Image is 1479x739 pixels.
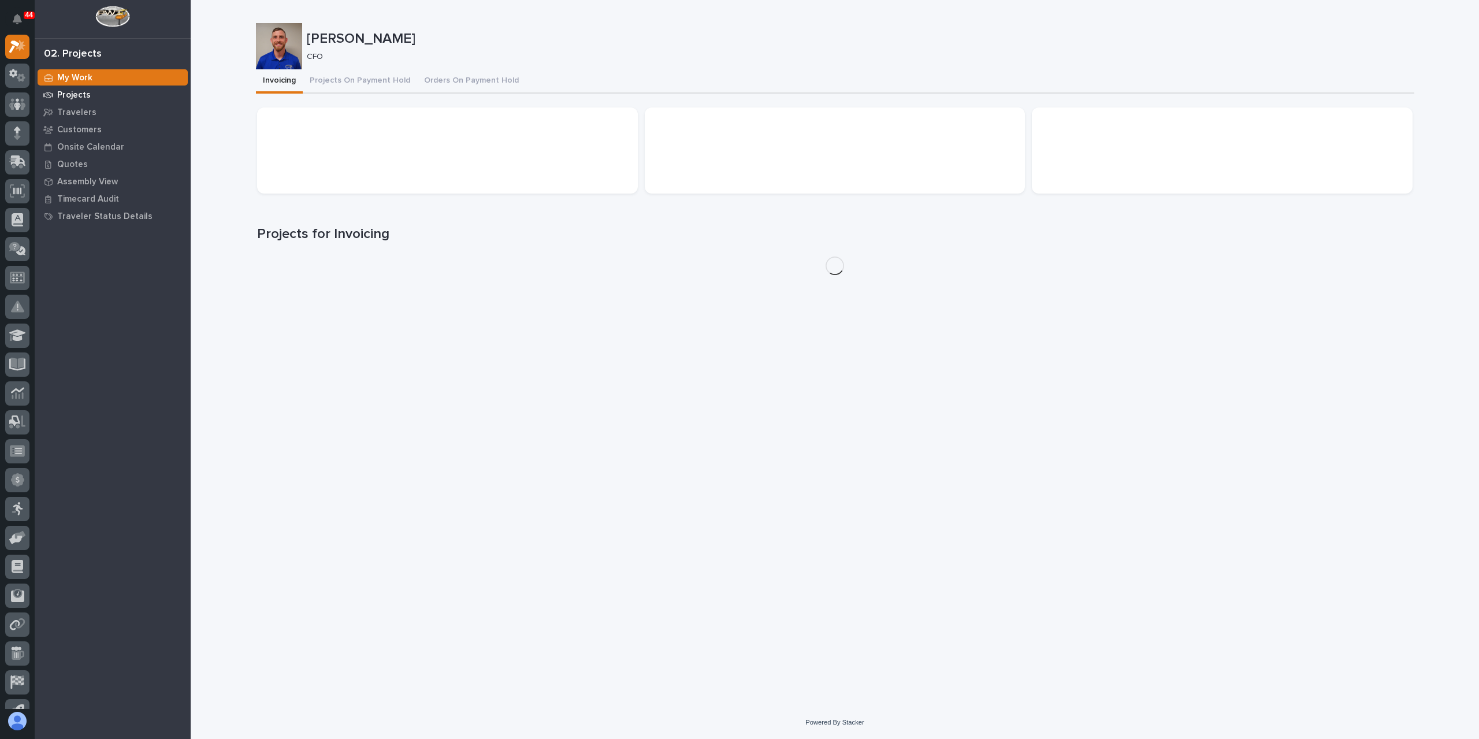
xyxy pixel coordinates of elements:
[57,211,153,222] p: Traveler Status Details
[307,31,1410,47] p: [PERSON_NAME]
[57,107,96,118] p: Travelers
[57,194,119,205] p: Timecard Audit
[417,69,526,94] button: Orders On Payment Hold
[35,69,191,86] a: My Work
[35,173,191,190] a: Assembly View
[57,73,92,83] p: My Work
[35,86,191,103] a: Projects
[35,190,191,207] a: Timecard Audit
[256,69,303,94] button: Invoicing
[35,207,191,225] a: Traveler Status Details
[35,103,191,121] a: Travelers
[14,14,29,32] div: Notifications44
[57,142,124,153] p: Onsite Calendar
[5,709,29,733] button: users-avatar
[307,52,1405,62] p: CFO
[35,121,191,138] a: Customers
[257,226,1413,243] h1: Projects for Invoicing
[57,125,102,135] p: Customers
[57,177,118,187] p: Assembly View
[35,138,191,155] a: Onsite Calendar
[57,159,88,170] p: Quotes
[25,11,33,19] p: 44
[95,6,129,27] img: Workspace Logo
[44,48,102,61] div: 02. Projects
[303,69,417,94] button: Projects On Payment Hold
[805,719,864,726] a: Powered By Stacker
[57,90,91,101] p: Projects
[5,7,29,31] button: Notifications
[35,155,191,173] a: Quotes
